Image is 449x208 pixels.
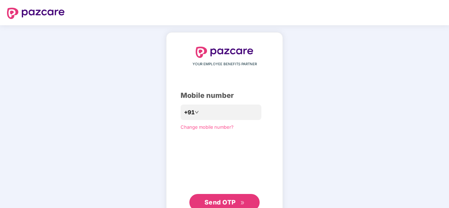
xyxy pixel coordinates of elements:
span: YOUR EMPLOYEE BENEFITS PARTNER [193,61,257,67]
img: logo [196,47,253,58]
img: logo [7,8,65,19]
span: +91 [184,108,195,117]
span: double-right [240,201,245,205]
a: Change mobile number? [181,124,234,130]
span: down [195,110,199,114]
div: Mobile number [181,90,268,101]
span: Send OTP [204,199,236,206]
